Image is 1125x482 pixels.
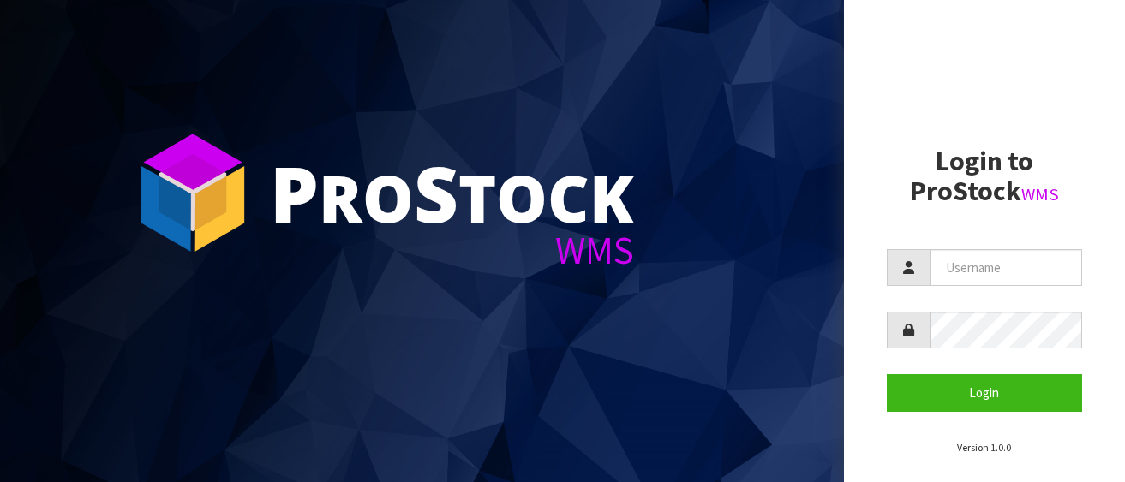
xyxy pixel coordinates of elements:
[1021,183,1059,205] small: WMS
[270,140,319,245] span: P
[930,249,1082,286] input: Username
[414,140,458,245] span: S
[270,154,634,231] div: ro tock
[270,231,634,270] div: WMS
[129,128,257,257] img: ProStock Cube
[887,146,1082,206] h2: Login to ProStock
[887,374,1082,411] button: Login
[957,441,1011,454] small: Version 1.0.0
